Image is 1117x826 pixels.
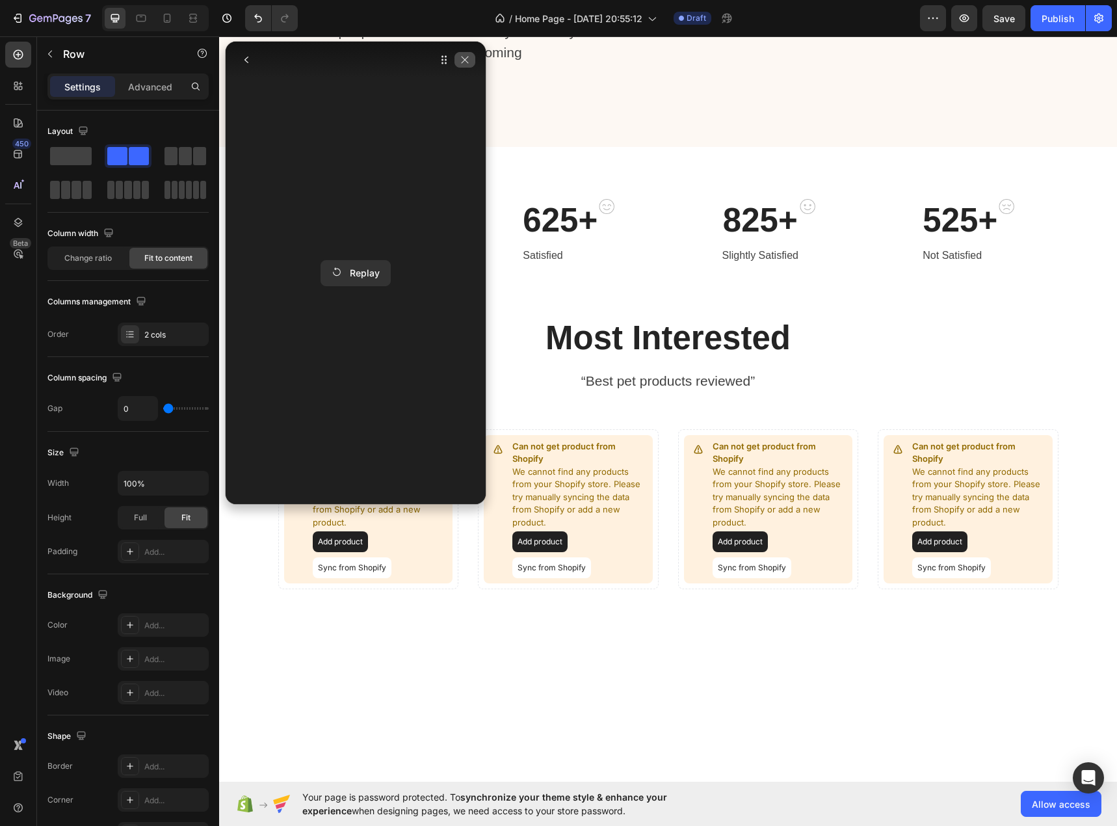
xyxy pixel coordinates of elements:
[993,13,1015,24] span: Save
[293,521,372,542] button: Sync from Shopify
[503,164,579,204] p: 825+
[1073,762,1104,793] div: Open Intercom Messenger
[47,403,62,414] div: Gap
[144,546,205,558] div: Add...
[693,521,772,542] button: Sync from Shopify
[304,164,378,204] p: 625+
[47,587,111,604] div: Background
[144,329,205,341] div: 2 cols
[94,495,149,516] button: Add product
[118,472,208,495] input: Auto
[47,444,82,462] div: Size
[302,792,667,816] span: synchronize your theme style & enhance your experience
[293,495,348,516] button: Add product
[47,328,69,340] div: Order
[47,293,149,311] div: Columns management
[144,761,205,773] div: Add...
[503,211,579,227] p: Slightly Satisfied
[47,369,125,387] div: Column spacing
[693,429,828,493] p: We cannot find any products from your Shopify store. Please try manually syncing the data from Sh...
[80,77,181,92] div: Browse All Products
[12,139,31,149] div: 450
[304,211,378,227] p: Satisfied
[493,521,572,542] button: Sync from Shopify
[59,69,202,100] button: Browse All Products
[302,790,718,818] span: Your page is password protected. To when designing pages, we need access to your store password.
[332,266,380,280] div: Replay
[509,12,512,25] span: /
[245,5,298,31] div: Undo/Redo
[134,512,147,524] span: Full
[47,687,68,699] div: Video
[493,495,549,516] button: Add product
[780,163,795,178] img: Alt Image
[181,512,191,524] span: Fit
[144,687,205,699] div: Add...
[515,12,642,25] span: Home Page - [DATE] 20:55:12
[47,619,68,631] div: Color
[1031,5,1085,31] button: Publish
[47,477,69,489] div: Width
[180,163,196,178] img: Alt Image
[94,429,229,493] p: We cannot find any products from your Shopify store. Please try manually syncing the data from Sh...
[94,521,172,542] button: Sync from Shopify
[63,46,174,62] p: Row
[85,10,91,26] p: 7
[60,282,838,321] p: Most Interested
[493,404,629,429] p: Can not get product from Shopify
[293,429,428,493] p: We cannot find any products from your Shopify store. Please try manually syncing the data from Sh...
[144,252,192,264] span: Fit to content
[47,653,70,665] div: Image
[5,5,97,31] button: 7
[47,728,89,745] div: Shape
[693,495,748,516] button: Add product
[1032,797,1090,811] span: Allow access
[47,760,73,772] div: Border
[293,404,428,429] p: Can not get product from Shopify
[1042,12,1074,25] div: Publish
[493,429,629,493] p: We cannot find any products from your Shopify store. Please try manually syncing the data from Sh...
[144,620,205,632] div: Add...
[380,163,395,178] img: Alt Image
[47,794,73,806] div: Corner
[581,163,596,178] img: Alt Image
[60,334,838,355] p: “Best pet products reviewed”
[94,404,229,429] p: Can not get product from Shopify
[128,80,172,94] p: Advanced
[321,260,391,286] button: Replay
[47,546,77,557] div: Padding
[47,225,116,243] div: Column width
[1021,791,1101,817] button: Allow access
[47,123,91,140] div: Layout
[144,654,205,665] div: Add...
[47,512,72,524] div: Height
[703,164,778,204] p: 525+
[104,164,179,204] p: 925+
[687,12,706,24] span: Draft
[703,211,778,227] p: Not Satisfied
[64,80,101,94] p: Settings
[104,211,179,227] p: Very Satisfied
[118,397,157,420] input: Auto
[144,795,205,806] div: Add...
[64,252,112,264] span: Change ratio
[982,5,1025,31] button: Save
[219,36,1117,782] iframe: Design area
[75,144,97,156] div: Row
[693,404,828,429] p: Can not get product from Shopify
[10,238,31,248] div: Beta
